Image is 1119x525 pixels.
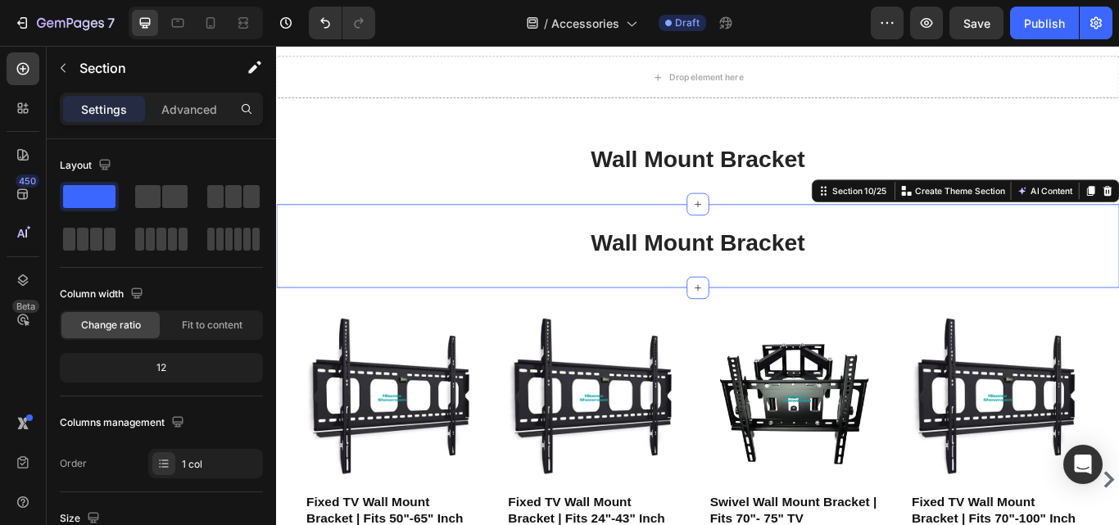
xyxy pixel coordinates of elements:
[739,309,938,508] a: Fixed TV Wall Mount Bracket | Fits 70"-100" Inch Flat Screen TV
[504,309,703,508] a: Swivel Wall Mount Bracket | Fits 70"- 75" TV
[645,162,714,177] div: Section 10/25
[860,160,932,179] button: AI Content
[551,15,619,32] span: Accessories
[33,309,232,508] img: Fixed TV Wall Mount Bracket | Fits 50’’ 65’’ Inch Flat Screen TV
[745,162,849,177] p: Create Theme Section
[81,318,141,333] span: Change ratio
[675,16,700,30] span: Draft
[963,16,990,30] span: Save
[60,412,188,434] div: Columns management
[1010,7,1079,39] button: Publish
[1024,15,1065,32] div: Publish
[544,15,548,32] span: /
[276,46,1119,525] iframe: Design area
[504,309,703,508] img: Swivel Wall Mount Bracket | Fits 70’’ 75’’ TV
[182,457,259,472] div: 1 col
[16,174,39,188] div: 450
[309,7,375,39] div: Undo/Redo
[107,13,115,33] p: 7
[268,309,467,508] img: Fixed TV Wall Mount Bracket | Fits 24’’ 43’’ Inch Flat Screen TVs
[7,7,122,39] button: 7
[1063,445,1103,484] div: Open Intercom Messenger
[949,7,1003,39] button: Save
[12,300,39,313] div: Beta
[63,356,260,379] div: 12
[79,58,214,78] p: Section
[60,283,147,305] div: Column width
[60,155,115,177] div: Layout
[739,309,938,508] img: Fixed TV Wall Mount Bracket | Fits 70’’ 100’’ Inch Flat Screen TV
[961,496,981,516] button: Carousel Next Arrow
[268,309,467,508] a: Fixed TV Wall Mount Bracket | Fits 24"-43" Inch Flat Screen TVs
[60,456,87,471] div: Order
[161,101,217,118] p: Advanced
[81,101,127,118] p: Settings
[182,318,242,333] span: Fit to content
[33,309,232,508] a: Fixed TV Wall Mount Bracket | Fits 50"-65" Inch Flat Screen TV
